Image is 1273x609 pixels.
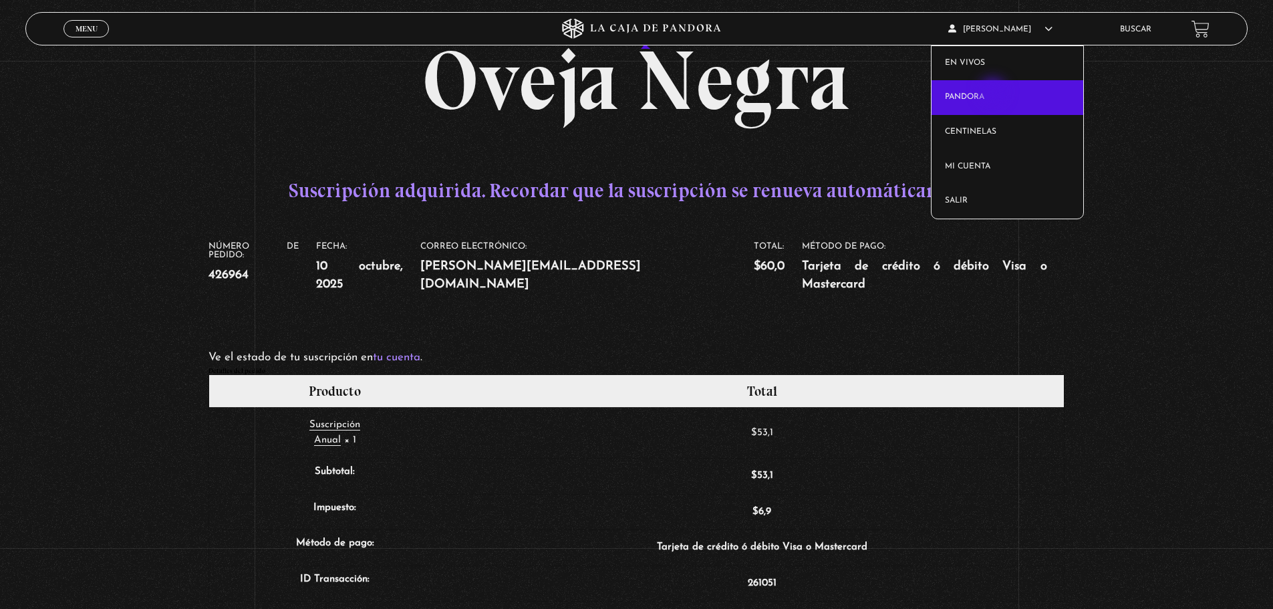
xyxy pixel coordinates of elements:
span: Menu [76,25,98,33]
h2: Detalles del pedido [208,368,1064,374]
a: tu cuenta [373,352,420,363]
a: Pandora [932,80,1083,115]
a: Mi cuenta [932,150,1083,185]
a: Buscar [1120,25,1151,33]
span: Suscripción [553,10,720,50]
span: Suscripción [309,420,360,430]
li: Fecha: [316,242,420,294]
strong: 426964 [208,266,298,284]
th: Total [460,375,1064,407]
strong: Tarjeta de crédito ó débito Visa o Mastercard [802,257,1046,294]
p: Ve el estado de tu suscripción en . [208,348,1064,368]
a: En vivos [932,46,1083,81]
li: Total: [754,242,802,275]
th: Producto [209,375,460,407]
span: $ [754,260,760,273]
a: Centinelas [932,115,1083,150]
p: Suscripción adquirida. Recordar que la suscripción se renueva automáticamente. [208,172,1064,209]
a: View your shopping cart [1191,20,1210,38]
strong: × 1 [344,435,356,445]
li: Método de pago: [802,242,1064,294]
th: Método de pago: [209,529,460,566]
span: $ [752,507,758,517]
td: Tarjeta de crédito ó débito Visa o Mastercard [460,529,1064,566]
bdi: 53,1 [751,428,773,438]
li: Número de pedido: [208,242,315,284]
strong: [PERSON_NAME][EMAIL_ADDRESS][DOMAIN_NAME] [420,257,736,294]
span: Cerrar [71,36,102,45]
span: 53,1 [751,471,773,481]
th: Subtotal: [209,458,460,494]
a: Salir [932,184,1083,219]
span: $ [751,428,757,438]
strong: 10 octubre, 2025 [316,257,403,294]
a: Suscripción Anual [309,420,360,446]
td: 261051 [460,566,1064,602]
span: 6,9 [752,507,771,517]
li: Correo electrónico: [420,242,754,294]
bdi: 60,0 [754,260,785,273]
span: $ [751,471,757,481]
th: Impuesto: [209,494,460,530]
span: [PERSON_NAME] [948,25,1052,33]
th: ID Transacción: [209,566,460,602]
